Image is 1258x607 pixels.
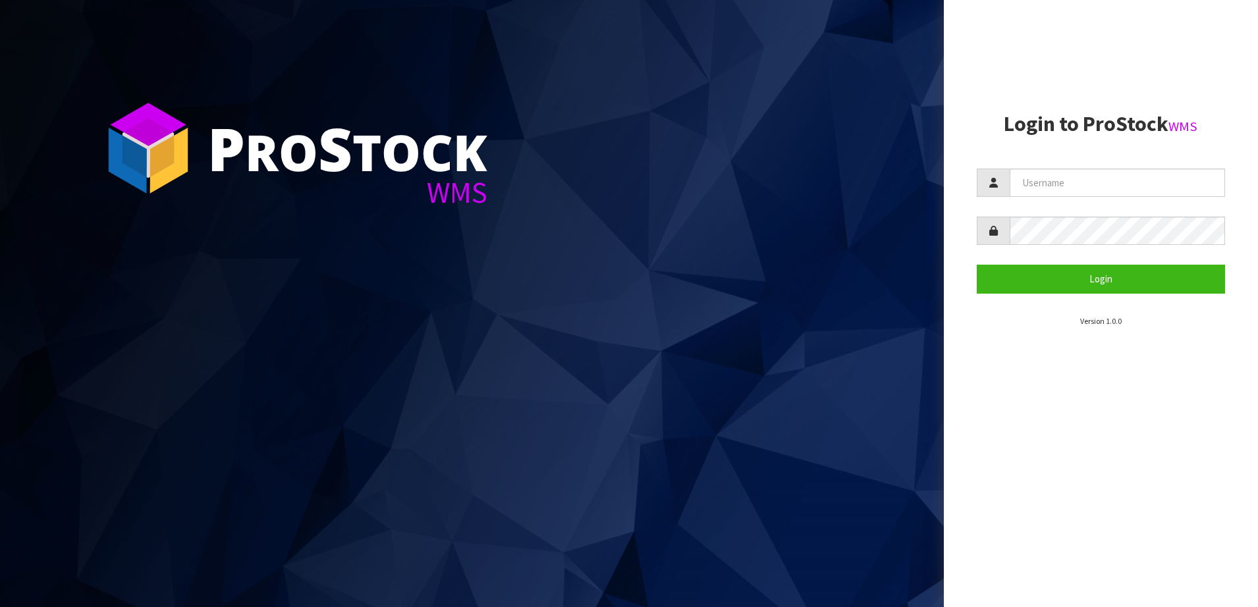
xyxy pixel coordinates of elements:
small: Version 1.0.0 [1080,316,1122,326]
img: ProStock Cube [99,99,198,198]
span: S [318,108,352,188]
div: WMS [207,178,487,207]
h2: Login to ProStock [977,113,1226,136]
input: Username [1010,169,1226,197]
small: WMS [1168,118,1197,135]
div: ro tock [207,119,487,178]
button: Login [977,265,1226,293]
span: P [207,108,245,188]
